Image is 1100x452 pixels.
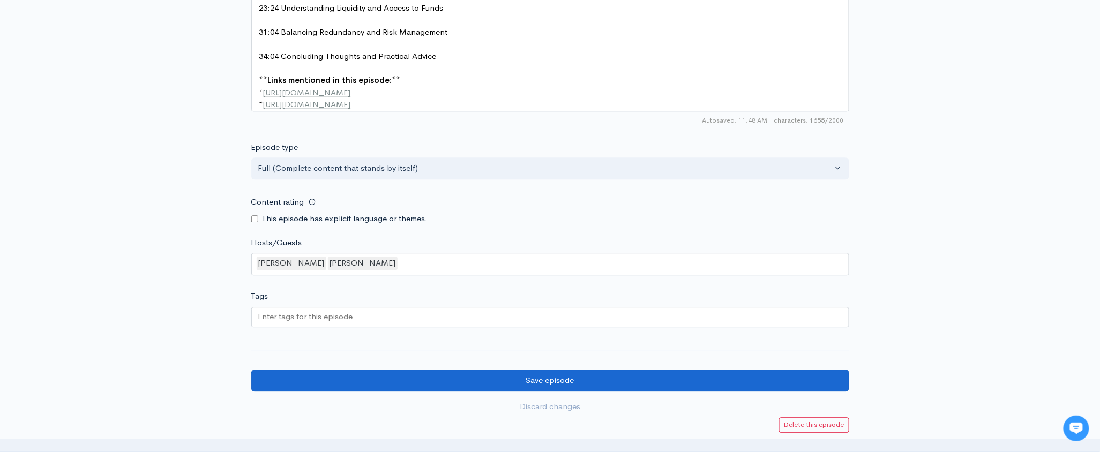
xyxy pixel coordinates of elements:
[251,157,849,179] button: Full (Complete content that stands by itself)
[16,52,198,69] h1: Hi 👋
[784,420,844,429] small: Delete this episode
[328,257,398,270] div: [PERSON_NAME]
[251,396,849,418] a: Discard changes
[268,75,392,85] span: Links mentioned in this episode:
[259,51,437,61] span: 34:04 Concluding Thoughts and Practical Advice
[1064,416,1089,441] iframe: gist-messenger-bubble-iframe
[31,201,191,223] input: Search articles
[16,71,198,123] h2: Just let us know if you need anything and we'll be happy to help! 🙂
[251,370,849,391] input: Save episode
[262,213,428,225] label: This episode has explicit language or themes.
[779,417,849,433] a: Delete this episode
[257,257,326,270] div: [PERSON_NAME]
[774,116,844,125] span: 1655/2000
[702,116,768,125] span: Autosaved: 11:48 AM
[251,237,302,249] label: Hosts/Guests
[259,3,444,13] span: 23:24 Understanding Liquidity and Access to Funds
[251,141,298,154] label: Episode type
[259,27,448,37] span: 31:04 Balancing Redundancy and Risk Management
[258,162,833,175] div: Full (Complete content that stands by itself)
[251,290,268,303] label: Tags
[69,148,129,157] span: New conversation
[263,87,351,97] span: [URL][DOMAIN_NAME]
[258,311,355,323] input: Enter tags for this episode
[251,191,304,213] label: Content rating
[17,142,198,163] button: New conversation
[14,184,200,197] p: Find an answer quickly
[263,99,351,109] span: [URL][DOMAIN_NAME]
